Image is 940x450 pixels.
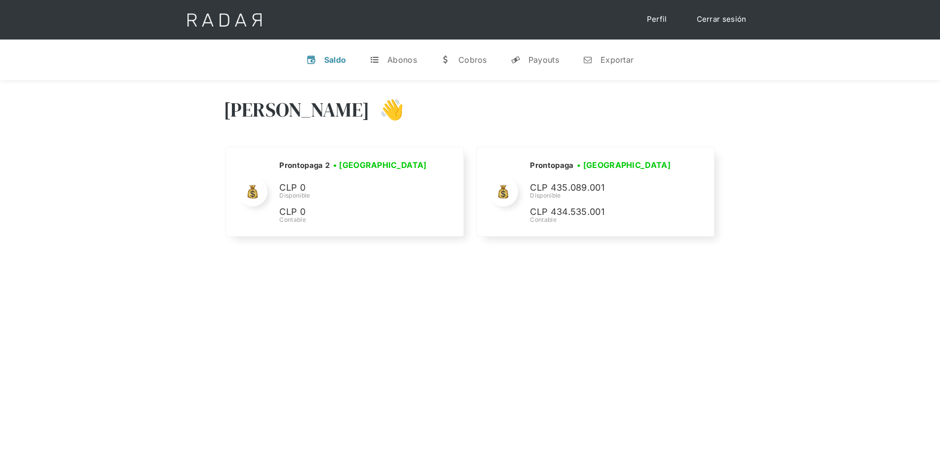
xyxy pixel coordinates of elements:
[279,191,430,200] div: Disponible
[370,97,404,122] h3: 👋
[458,55,487,65] div: Cobros
[687,10,756,29] a: Cerrar sesión
[530,181,678,195] p: CLP 435.089.001
[387,55,417,65] div: Abonos
[511,55,521,65] div: y
[637,10,677,29] a: Perfil
[441,55,451,65] div: w
[528,55,559,65] div: Payouts
[333,159,427,171] h3: • [GEOGRAPHIC_DATA]
[279,205,427,219] p: CLP 0
[279,215,430,224] div: Contable
[577,159,671,171] h3: • [GEOGRAPHIC_DATA]
[530,191,678,200] div: Disponible
[601,55,634,65] div: Exportar
[370,55,379,65] div: t
[530,205,678,219] p: CLP 434.535.001
[279,181,427,195] p: CLP 0
[279,161,330,170] h2: Prontopaga 2
[324,55,346,65] div: Saldo
[306,55,316,65] div: v
[224,97,370,122] h3: [PERSON_NAME]
[530,215,678,224] div: Contable
[530,161,573,170] h2: Prontopaga
[583,55,593,65] div: n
